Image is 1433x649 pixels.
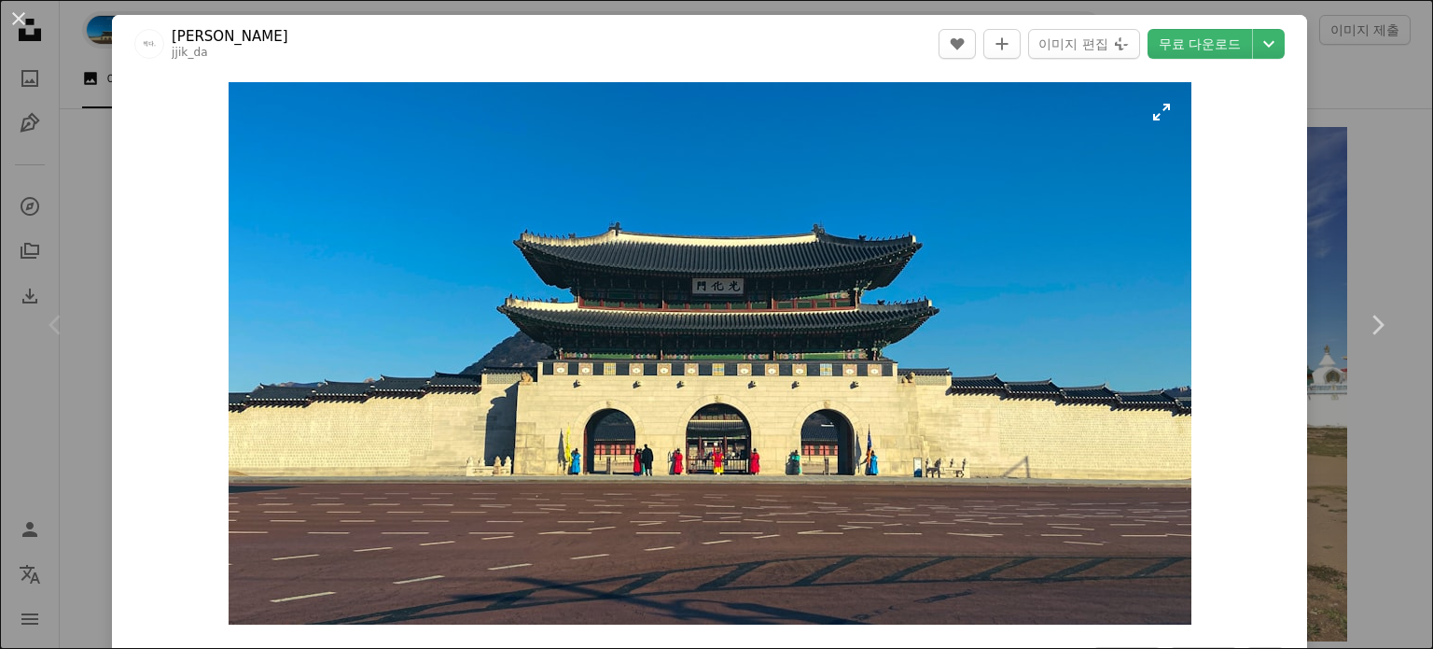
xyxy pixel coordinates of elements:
button: 컬렉션에 추가 [983,29,1021,59]
a: 무료 다운로드 [1148,29,1252,59]
button: 이미지 편집 [1028,29,1139,59]
img: Chanhee Lee의 프로필로 이동 [134,29,164,59]
img: 낮 동안 푸른 하늘 아래 갈색과 검은 색 콘크리트 건물 [229,82,1191,625]
button: 이 이미지 확대 [229,82,1191,625]
a: 다음 [1321,235,1433,415]
a: jjik_da [172,46,208,59]
a: [PERSON_NAME] [172,27,288,46]
button: 다운로드 크기 선택 [1253,29,1285,59]
button: 좋아요 [939,29,976,59]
